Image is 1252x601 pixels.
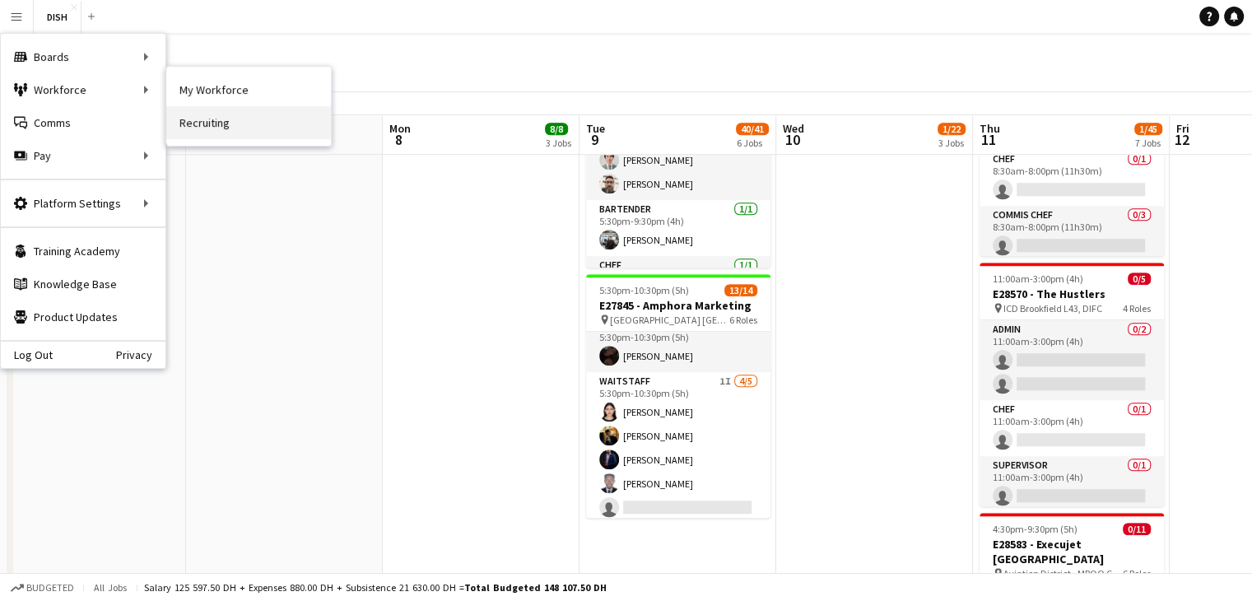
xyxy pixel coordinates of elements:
app-job-card: 5:30pm-10:30pm (5h)13/14E27845 - Amphora Marketing [GEOGRAPHIC_DATA] [GEOGRAPHIC_DATA]6 Roles[PER... [586,274,770,518]
h3: E28583 - Execujet [GEOGRAPHIC_DATA] [980,537,1164,566]
span: 40/41 [736,123,769,135]
span: Total Budgeted 148 107.50 DH [464,581,607,594]
app-card-role: Commis Chef0/38:30am-8:00pm (11h30m) [980,206,1164,310]
app-card-role: Chef0/111:00am-3:00pm (4h) [980,400,1164,456]
div: 3 Jobs [546,137,571,149]
span: 1/45 [1134,123,1162,135]
a: Knowledge Base [1,268,165,300]
div: Workforce [1,73,165,106]
div: Pay [1,139,165,172]
span: Fri [1176,121,1189,136]
h3: E27845 - Amphora Marketing [586,298,770,313]
button: DISH [34,1,81,33]
app-card-role: Chef1/1 [586,256,770,312]
a: Privacy [116,348,165,361]
span: 0/5 [1128,273,1151,285]
a: Comms [1,106,165,139]
span: Wed [783,121,804,136]
span: Aviation District - MROO C21-C22, [GEOGRAPHIC_DATA] World Cen [1003,567,1123,580]
span: 11 [977,130,1000,149]
a: Log Out [1,348,53,361]
span: 13/14 [724,284,757,296]
app-card-role: Admin0/211:00am-3:00pm (4h) [980,320,1164,400]
a: Product Updates [1,300,165,333]
span: 4 Roles [1123,302,1151,314]
div: Salary 125 597.50 DH + Expenses 880.00 DH + Subsistence 21 630.00 DH = [144,581,607,594]
button: Budgeted [8,579,77,597]
span: 9 [584,130,605,149]
span: 0/11 [1123,523,1151,535]
span: 4:30pm-9:30pm (5h) [993,523,1077,535]
span: All jobs [91,581,130,594]
a: Training Academy [1,235,165,268]
app-card-role: Chef0/18:30am-8:00pm (11h30m) [980,150,1164,206]
span: 11:00am-3:00pm (4h) [993,273,1083,285]
span: ICD Brookfield L43, DIFC [1003,302,1102,314]
span: Thu [980,121,1000,136]
span: Tue [586,121,605,136]
app-card-role: Supervisor0/111:00am-3:00pm (4h) [980,456,1164,512]
span: Budgeted [26,582,74,594]
app-job-card: 11:00am-3:00pm (4h)0/5E28570 - The Hustlers ICD Brookfield L43, DIFC4 RolesAdmin0/211:00am-3:00pm... [980,263,1164,506]
app-card-role: Supervisor1/15:30pm-10:30pm (5h)[PERSON_NAME] [586,316,770,372]
span: 6 Roles [729,314,757,326]
span: 8 [387,130,411,149]
span: 6 Roles [1123,567,1151,580]
div: 3 Jobs [938,137,965,149]
a: Recruiting [166,106,331,139]
h3: E28570 - The Hustlers [980,287,1164,301]
div: 6 Jobs [737,137,768,149]
div: Platform Settings [1,187,165,220]
span: 8/8 [545,123,568,135]
app-card-role: Bartender1/15:30pm-9:30pm (4h)[PERSON_NAME] [586,200,770,256]
span: 5:30pm-10:30pm (5h) [599,284,689,296]
a: My Workforce [166,73,331,106]
div: Boards [1,40,165,73]
span: Mon [389,121,411,136]
div: 7 Jobs [1135,137,1161,149]
app-card-role: Waitstaff1I4/55:30pm-10:30pm (5h)[PERSON_NAME][PERSON_NAME][PERSON_NAME][PERSON_NAME] [586,372,770,524]
span: 10 [780,130,804,149]
span: [GEOGRAPHIC_DATA] [GEOGRAPHIC_DATA] [610,314,729,326]
span: 1/22 [938,123,966,135]
span: 12 [1174,130,1189,149]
